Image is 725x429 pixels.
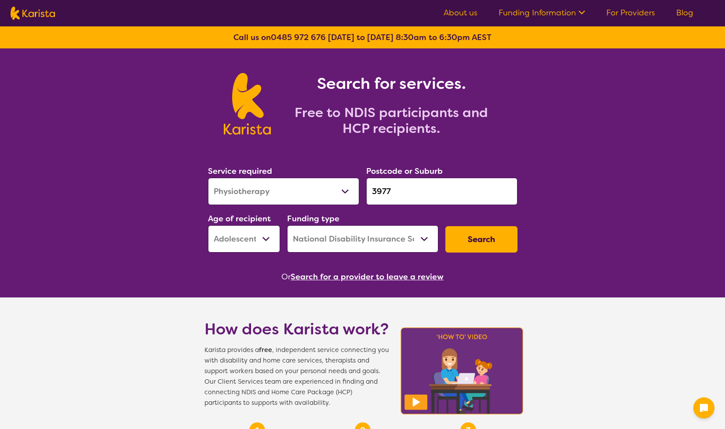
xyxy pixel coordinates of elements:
button: Search for a provider to leave a review [291,270,444,283]
label: Age of recipient [208,213,271,224]
img: Karista logo [224,73,271,135]
a: Blog [676,7,693,18]
label: Service required [208,166,272,176]
h1: How does Karista work? [204,319,389,340]
h2: Free to NDIS participants and HCP recipients. [281,105,501,136]
img: Karista video [398,325,526,417]
a: 0485 972 676 [271,32,326,43]
h1: Search for services. [281,73,501,94]
b: Call us on [DATE] to [DATE] 8:30am to 6:30pm AEST [233,32,492,43]
span: Karista provides a , independent service connecting you with disability and home care services, t... [204,345,389,408]
label: Funding type [287,213,339,224]
a: For Providers [606,7,655,18]
span: Or [281,270,291,283]
a: About us [444,7,477,18]
a: Funding Information [499,7,585,18]
button: Search [445,226,517,253]
label: Postcode or Suburb [366,166,443,176]
input: Type [366,178,517,205]
img: Karista logo [11,7,55,20]
b: free [259,346,272,354]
